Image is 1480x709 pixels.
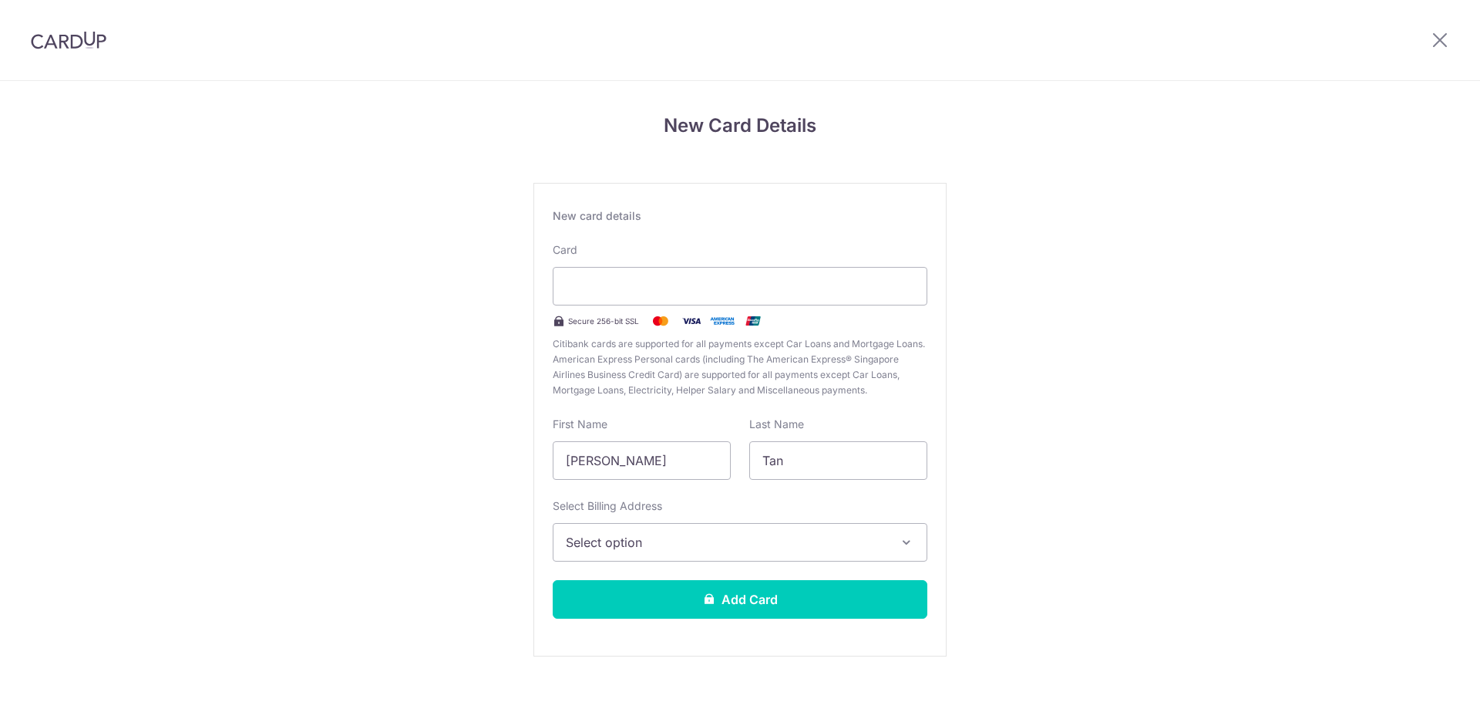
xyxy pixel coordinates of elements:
img: Visa [676,312,707,330]
span: Citibank cards are supported for all payments except Car Loans and Mortgage Loans. American Expre... [553,336,927,398]
label: First Name [553,417,607,432]
iframe: Secure card payment input frame [566,277,914,295]
input: Cardholder First Name [553,441,731,480]
label: Card [553,242,577,258]
button: Select option [553,523,927,562]
span: Secure 256-bit SSL [568,315,639,327]
img: .alt.unionpay [738,312,769,330]
img: CardUp [31,31,106,49]
input: Cardholder Last Name [749,441,927,480]
img: Mastercard [645,312,676,330]
iframe: Opens a widget where you can find more information [1381,663,1465,701]
button: Add Card [553,580,927,619]
span: Select option [566,533,886,552]
div: New card details [553,208,927,224]
h4: New Card Details [533,112,947,140]
label: Select Billing Address [553,498,662,514]
img: .alt.amex [707,312,738,330]
label: Last Name [749,417,804,432]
